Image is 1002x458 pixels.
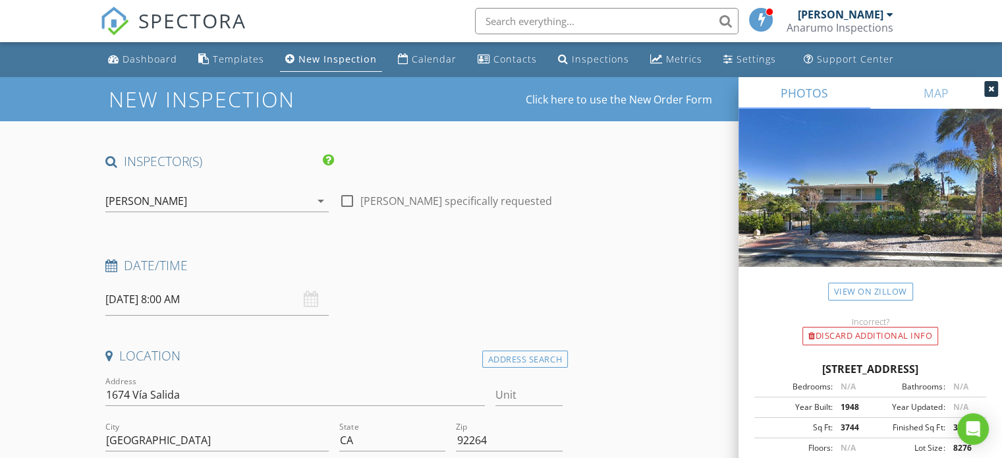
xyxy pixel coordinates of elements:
div: Anarumo Inspections [787,21,893,34]
div: Year Updated: [870,401,945,413]
a: Inspections [553,47,634,72]
div: [STREET_ADDRESS] [754,361,986,377]
a: New Inspection [280,47,382,72]
div: 1948 [833,401,870,413]
span: N/A [953,401,968,413]
div: 3744 [945,422,982,434]
h4: Date/Time [105,257,563,274]
a: Metrics [645,47,708,72]
div: Sq Ft: [758,422,833,434]
i: arrow_drop_down [313,193,329,209]
a: Support Center [798,47,899,72]
div: Open Intercom Messenger [957,413,989,445]
span: SPECTORA [138,7,246,34]
a: MAP [870,77,1002,109]
input: Select date [105,283,329,316]
div: Metrics [666,53,702,65]
div: New Inspection [298,53,377,65]
div: Incorrect? [738,316,1002,327]
div: Templates [213,53,264,65]
div: 3744 [833,422,870,434]
div: Year Built: [758,401,833,413]
div: Finished Sq Ft: [870,422,945,434]
div: Address Search [482,351,568,368]
div: Contacts [493,53,537,65]
h4: INSPECTOR(S) [105,153,334,170]
a: Templates [193,47,269,72]
span: N/A [841,442,856,453]
div: Settings [737,53,776,65]
img: streetview [738,109,1002,299]
div: Lot Size: [870,442,945,454]
label: [PERSON_NAME] specifically requested [360,194,552,208]
input: Search everything... [475,8,738,34]
a: Calendar [393,47,462,72]
span: N/A [953,381,968,392]
a: SPECTORA [100,18,246,45]
div: Discard Additional info [802,327,938,345]
div: Floors: [758,442,833,454]
div: 8276 [945,442,982,454]
div: [PERSON_NAME] [798,8,883,21]
a: Settings [718,47,781,72]
img: The Best Home Inspection Software - Spectora [100,7,129,36]
a: Click here to use the New Order Form [526,94,712,105]
div: Calendar [412,53,457,65]
a: View on Zillow [828,283,913,301]
span: N/A [841,381,856,392]
div: Support Center [817,53,894,65]
div: Dashboard [123,53,177,65]
a: Dashboard [103,47,182,72]
h1: New Inspection [109,88,401,111]
div: Inspections [572,53,629,65]
div: Bathrooms: [870,381,945,393]
a: Contacts [472,47,542,72]
a: PHOTOS [738,77,870,109]
h4: Location [105,347,563,364]
div: [PERSON_NAME] [105,195,187,207]
div: Bedrooms: [758,381,833,393]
